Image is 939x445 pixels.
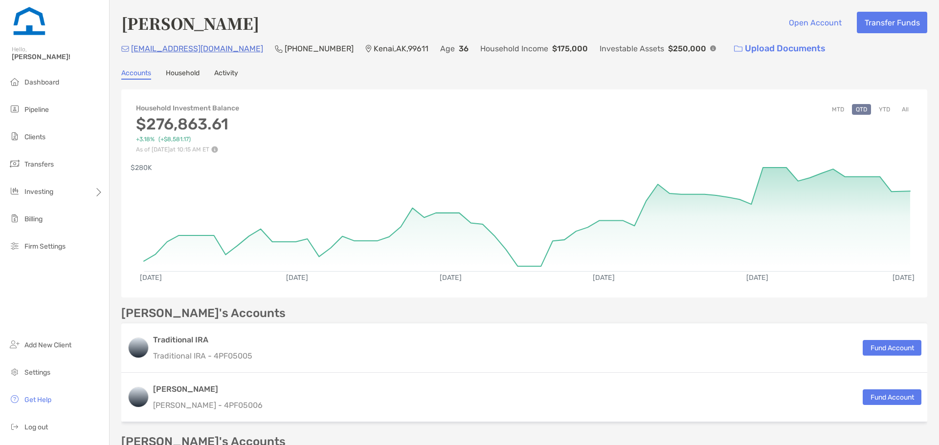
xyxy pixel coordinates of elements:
a: Upload Documents [728,38,832,59]
button: YTD [875,104,894,115]
button: All [898,104,913,115]
text: [DATE] [746,274,768,282]
span: ( +$8,581.17 ) [158,136,191,143]
img: Info Icon [710,45,716,51]
span: Firm Settings [24,242,66,251]
img: Performance Info [211,146,218,153]
text: [DATE] [140,274,162,282]
span: Dashboard [24,78,59,86]
img: settings icon [9,366,21,378]
span: Log out [24,423,48,431]
img: add_new_client icon [9,339,21,350]
text: [DATE] [593,274,615,282]
p: [PHONE_NUMBER] [285,42,354,55]
p: $175,000 [552,42,588,55]
img: get-help icon [9,393,21,405]
img: button icon [734,45,742,52]
button: Fund Account [863,340,921,356]
text: [DATE] [286,274,308,282]
img: Zoe Logo [12,4,47,39]
p: [EMAIL_ADDRESS][DOMAIN_NAME] [131,42,263,55]
h4: [PERSON_NAME] [121,12,259,34]
p: Age [440,42,455,55]
a: Activity [214,69,238,80]
h3: Traditional IRA [153,334,252,346]
img: pipeline icon [9,103,21,115]
img: dashboard icon [9,76,21,87]
img: transfers icon [9,158,21,170]
span: +3.18% [136,136,155,143]
span: Add New Client [24,341,71,349]
button: Open Account [781,12,849,33]
a: Accounts [121,69,151,80]
text: $280K [131,164,152,172]
text: [DATE] [893,274,915,282]
span: Pipeline [24,106,49,114]
img: Location Icon [365,45,372,53]
p: $250,000 [668,42,706,55]
h3: $276,863.61 [136,115,239,133]
a: Household [166,69,200,80]
img: clients icon [9,130,21,142]
span: Billing [24,215,43,223]
h4: Household Investment Balance [136,104,239,112]
img: logout icon [9,421,21,432]
h3: [PERSON_NAME] [153,383,263,395]
span: Investing [24,188,53,196]
text: [DATE] [440,274,462,282]
span: Clients [24,133,45,141]
img: logo account [129,387,148,407]
img: firm-settings icon [9,240,21,252]
p: Household Income [480,42,548,55]
span: Settings [24,368,50,377]
p: 36 [459,42,469,55]
img: investing icon [9,185,21,197]
span: Transfers [24,160,54,169]
span: [PERSON_NAME]! [12,53,103,61]
p: [PERSON_NAME]'s Accounts [121,307,286,319]
button: QTD [852,104,871,115]
img: billing icon [9,212,21,224]
img: Phone Icon [275,45,283,53]
img: logo account [129,338,148,358]
p: As of [DATE] at 10:15 AM ET [136,146,239,153]
p: Traditional IRA - 4PF05005 [153,350,252,362]
button: Transfer Funds [857,12,927,33]
button: MTD [828,104,848,115]
span: Get Help [24,396,51,404]
p: [PERSON_NAME] - 4PF05006 [153,399,263,411]
button: Fund Account [863,389,921,405]
p: Investable Assets [600,42,664,55]
p: Kenai , AK , 99611 [374,42,428,55]
img: Email Icon [121,46,129,52]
